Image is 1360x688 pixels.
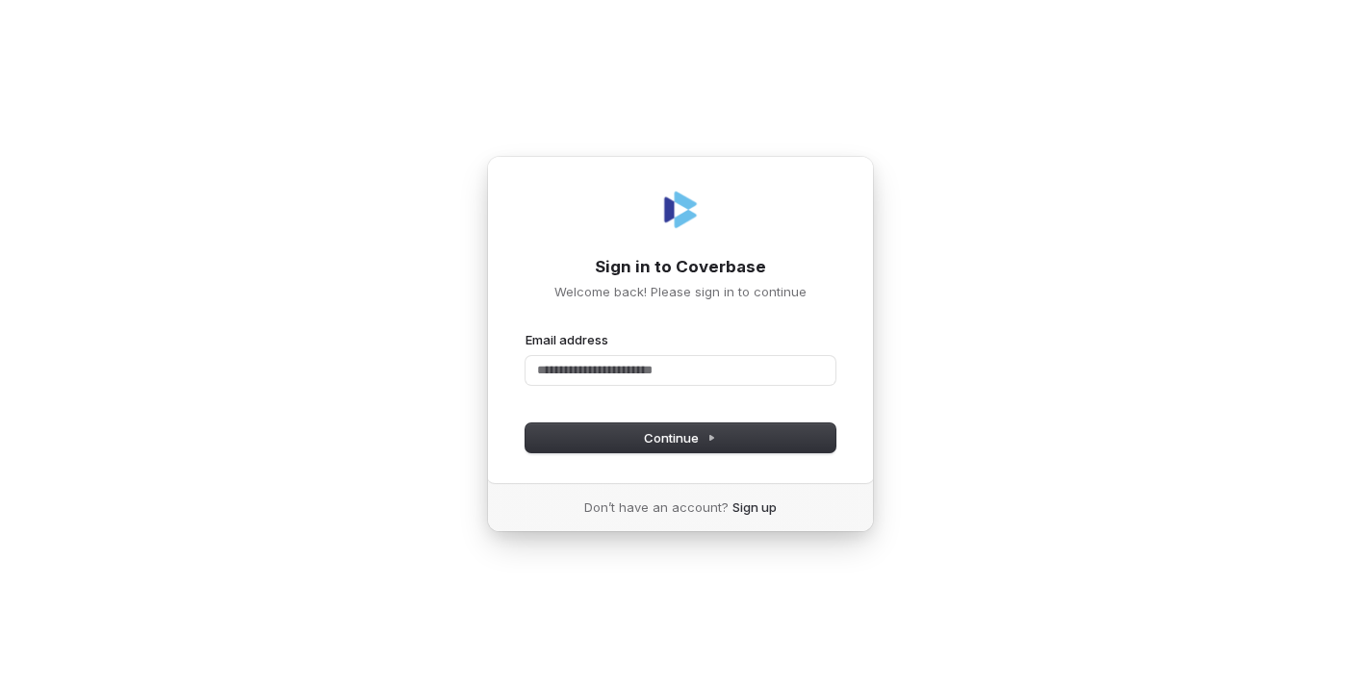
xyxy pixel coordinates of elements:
p: Welcome back! Please sign in to continue [526,283,835,300]
span: Continue [644,429,716,446]
a: Sign up [732,498,777,516]
button: Continue [526,423,835,452]
span: Don’t have an account? [584,498,729,516]
label: Email address [526,331,608,348]
h1: Sign in to Coverbase [526,256,835,279]
img: Coverbase [657,187,704,233]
